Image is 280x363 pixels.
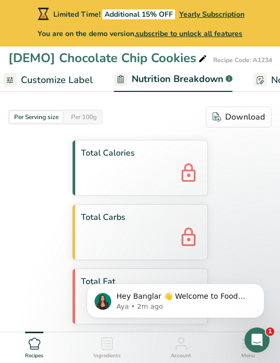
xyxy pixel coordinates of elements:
[21,73,93,87] span: Customize Label
[179,9,244,19] span: Yearly Subscription
[38,28,242,39] span: You are on the demo version,
[94,332,121,360] a: Ingredients
[213,111,265,123] div: Download
[213,55,272,65] div: Recipe Code: A1234
[25,332,43,360] a: Recipes
[8,49,209,67] div: [DEMO] Chocolate Chip Cookies
[94,352,121,360] span: Ingredients
[114,67,232,92] a: Nutrition Breakdown
[241,352,255,360] span: Menu
[136,29,242,39] span: subscribe to unlock all features
[102,9,175,19] span: Additional 15% OFF
[132,72,224,86] span: Nutrition Breakdown
[81,147,199,159] span: Total Calories
[244,327,270,353] iframe: Intercom live chat
[266,327,274,336] span: 1
[171,332,191,360] a: Account
[206,107,272,127] button: Download
[10,111,63,123] div: Per Serving size
[36,7,244,20] div: Limited Time!
[3,68,93,92] a: Customize Label
[25,352,43,360] span: Recipes
[81,211,199,224] span: Total Carbs
[71,262,280,335] iframe: Intercom notifications message
[67,111,101,123] div: Per 100g
[171,352,191,360] span: Account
